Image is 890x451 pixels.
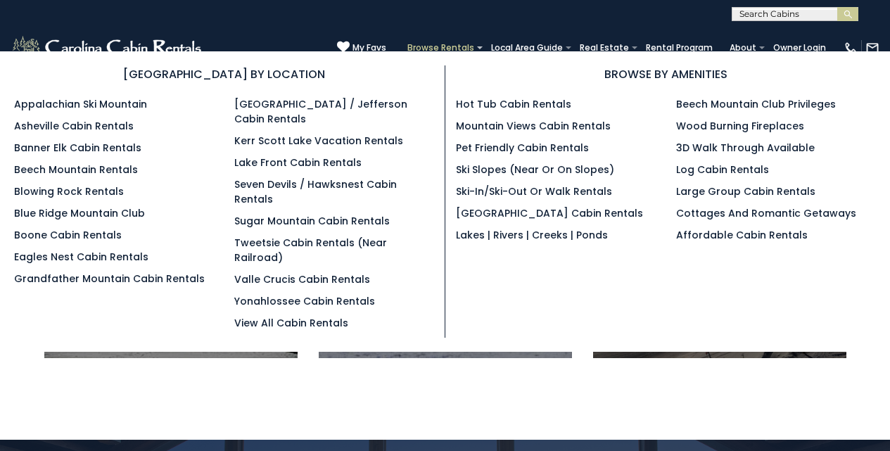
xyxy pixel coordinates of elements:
[456,65,877,83] h3: BROWSE BY AMENITIES
[676,206,856,220] a: Cottages and Romantic Getaways
[484,38,570,58] a: Local Area Guide
[766,38,833,58] a: Owner Login
[14,206,145,220] a: Blue Ridge Mountain Club
[14,163,138,177] a: Beech Mountain Rentals
[234,97,407,126] a: [GEOGRAPHIC_DATA] / Jefferson Cabin Rentals
[844,41,858,55] img: phone-regular-white.png
[456,97,571,111] a: Hot Tub Cabin Rentals
[676,141,815,155] a: 3D Walk Through Available
[14,119,134,133] a: Asheville Cabin Rentals
[234,155,362,170] a: Lake Front Cabin Rentals
[573,38,636,58] a: Real Estate
[676,163,769,177] a: Log Cabin Rentals
[456,228,608,242] a: Lakes | Rivers | Creeks | Ponds
[11,34,205,62] img: White-1-2.png
[234,134,403,148] a: Kerr Scott Lake Vacation Rentals
[456,119,611,133] a: Mountain Views Cabin Rentals
[14,141,141,155] a: Banner Elk Cabin Rentals
[456,184,612,198] a: Ski-in/Ski-Out or Walk Rentals
[234,214,390,228] a: Sugar Mountain Cabin Rentals
[14,250,148,264] a: Eagles Nest Cabin Rentals
[676,184,815,198] a: Large Group Cabin Rentals
[14,272,205,286] a: Grandfather Mountain Cabin Rentals
[234,294,375,308] a: Yonahlossee Cabin Rentals
[234,236,387,265] a: Tweetsie Cabin Rentals (Near Railroad)
[456,141,589,155] a: Pet Friendly Cabin Rentals
[14,97,147,111] a: Appalachian Ski Mountain
[337,41,386,55] a: My Favs
[676,228,808,242] a: Affordable Cabin Rentals
[14,65,434,83] h3: [GEOGRAPHIC_DATA] BY LOCATION
[639,38,720,58] a: Rental Program
[865,41,879,55] img: mail-regular-white.png
[14,228,122,242] a: Boone Cabin Rentals
[676,97,836,111] a: Beech Mountain Club Privileges
[234,272,370,286] a: Valle Crucis Cabin Rentals
[234,177,397,206] a: Seven Devils / Hawksnest Cabin Rentals
[234,316,348,330] a: View All Cabin Rentals
[676,119,804,133] a: Wood Burning Fireplaces
[456,206,643,220] a: [GEOGRAPHIC_DATA] Cabin Rentals
[723,38,763,58] a: About
[352,42,386,54] span: My Favs
[14,184,124,198] a: Blowing Rock Rentals
[456,163,614,177] a: Ski Slopes (Near or On Slopes)
[400,38,481,58] a: Browse Rentals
